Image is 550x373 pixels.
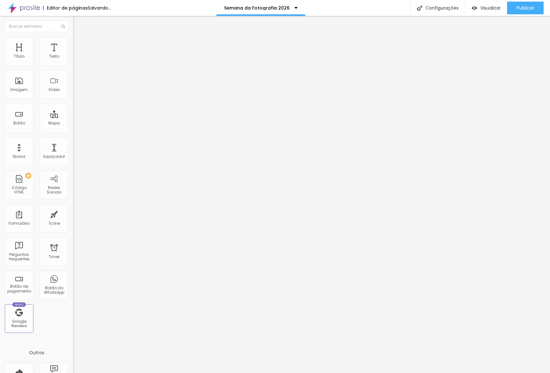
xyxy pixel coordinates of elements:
div: Redes Sociais [41,186,67,195]
span: Publicar [517,5,534,11]
div: Timer [49,255,60,259]
iframe: Editor [73,16,550,373]
div: Perguntas frequentes [6,252,32,262]
div: Formulário [9,221,30,226]
div: Google Reviews [6,319,32,328]
div: Imagem [11,88,28,92]
div: Botão de pagamento [6,284,32,293]
div: Mapa [48,121,60,125]
div: Ícone [49,221,60,226]
button: Publicar [507,2,544,14]
div: Botão do WhatsApp [41,286,67,295]
div: Novo [12,302,26,307]
div: Salvando... [88,6,111,10]
img: view-1.svg [472,5,477,11]
div: Divisor [13,154,25,159]
div: Botão [13,121,25,125]
div: Título [14,54,25,59]
div: Texto [49,54,59,59]
div: Vídeo [48,88,60,92]
div: Espaçador [43,154,65,159]
img: Icone [61,25,65,28]
p: Semana da Fotografia 2026 [224,6,290,10]
div: Código HTML [6,186,32,195]
img: Icone [417,5,422,11]
button: Visualizar [465,2,507,14]
div: Editor de páginas [43,6,88,10]
input: Buscar elemento [5,21,68,32]
span: Visualizar [480,5,501,11]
